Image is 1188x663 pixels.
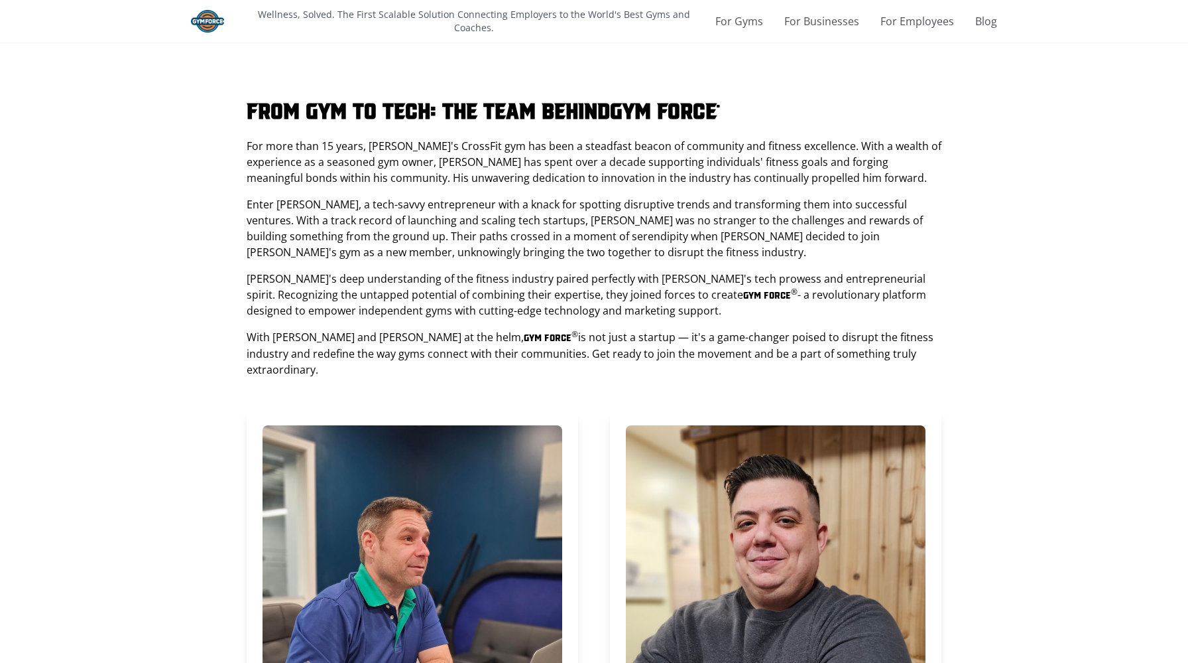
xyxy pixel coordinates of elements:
span: Gym Force [524,332,571,343]
a: For Employees [880,13,954,29]
h1: From Gym to Tech: The Team Behind [247,96,941,122]
span: ® [571,329,578,340]
p: Wellness, Solved. The First Scalable Solution Connecting Employers to the World's Best Gyms and C... [237,8,710,35]
p: For more than 15 years, [PERSON_NAME]'s CrossFit gym has been a steadfast beacon of community and... [247,138,941,186]
img: Gym Force Logo [191,10,224,33]
span: ® [717,103,720,111]
span: Gym Force [610,97,717,121]
a: For Gyms [715,13,763,29]
a: Blog [975,13,997,29]
p: Enter [PERSON_NAME], a tech-savvy entrepreneur with a knack for spotting disruptive trends and tr... [247,196,941,260]
p: With [PERSON_NAME] and [PERSON_NAME] at the helm, is not just a startup — it's a game-changer poi... [247,329,941,377]
a: For Businesses [784,13,859,29]
p: [PERSON_NAME]'s deep understanding of the fitness industry paired perfectly with [PERSON_NAME]'s ... [247,271,941,319]
span: Gym Force [743,289,791,300]
span: ® [791,286,798,297]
